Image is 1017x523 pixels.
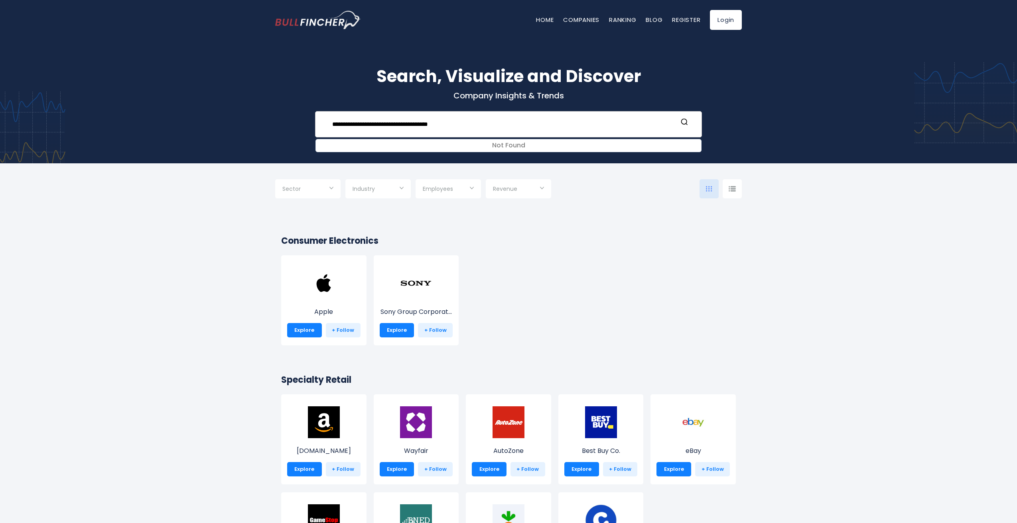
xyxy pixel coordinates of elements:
[472,462,507,476] a: Explore
[282,185,301,192] span: Sector
[563,16,599,24] a: Companies
[316,139,701,152] div: Not Found
[493,182,544,197] input: Selection
[564,462,599,476] a: Explore
[472,446,545,456] p: AutoZone
[400,406,432,438] img: W.png
[400,267,432,299] img: SONY.png
[281,373,736,386] h2: Specialty Retail
[281,234,736,247] h2: Consumer Electronics
[353,185,375,192] span: Industry
[353,182,404,197] input: Selection
[536,16,554,24] a: Home
[287,323,322,337] a: Explore
[282,182,333,197] input: Selection
[326,323,361,337] a: + Follow
[585,406,617,438] img: BBY.png
[380,446,453,456] p: Wayfair
[646,16,662,24] a: Blog
[275,64,742,89] h1: Search, Visualize and Discover
[710,10,742,30] a: Login
[287,307,361,317] p: Apple
[287,421,361,456] a: [DOMAIN_NAME]
[679,118,690,128] button: Search
[656,446,730,456] p: eBay
[493,185,517,192] span: Revenue
[380,282,453,317] a: Sony Group Corporat...
[656,421,730,456] a: eBay
[423,185,453,192] span: Employees
[609,16,636,24] a: Ranking
[729,186,736,192] img: icon-comp-list-view.svg
[380,462,414,476] a: Explore
[287,282,361,317] a: Apple
[695,462,730,476] a: + Follow
[287,462,322,476] a: Explore
[672,16,700,24] a: Register
[510,462,545,476] a: + Follow
[564,421,638,456] a: Best Buy Co.
[380,421,453,456] a: Wayfair
[275,11,361,29] img: bullfincher logo
[418,323,453,337] a: + Follow
[423,182,474,197] input: Selection
[275,90,742,101] p: Company Insights & Trends
[287,446,361,456] p: Amazon.com
[380,307,453,317] p: Sony Group Corporation
[603,462,638,476] a: + Follow
[275,11,361,29] a: Go to homepage
[677,406,709,438] img: EBAY.png
[656,462,691,476] a: Explore
[308,267,340,299] img: AAPL.png
[472,421,545,456] a: AutoZone
[493,406,524,438] img: AZO.png
[706,186,712,192] img: icon-comp-grid.svg
[308,406,340,438] img: AMZN.png
[564,446,638,456] p: Best Buy Co.
[418,462,453,476] a: + Follow
[326,462,361,476] a: + Follow
[380,323,414,337] a: Explore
